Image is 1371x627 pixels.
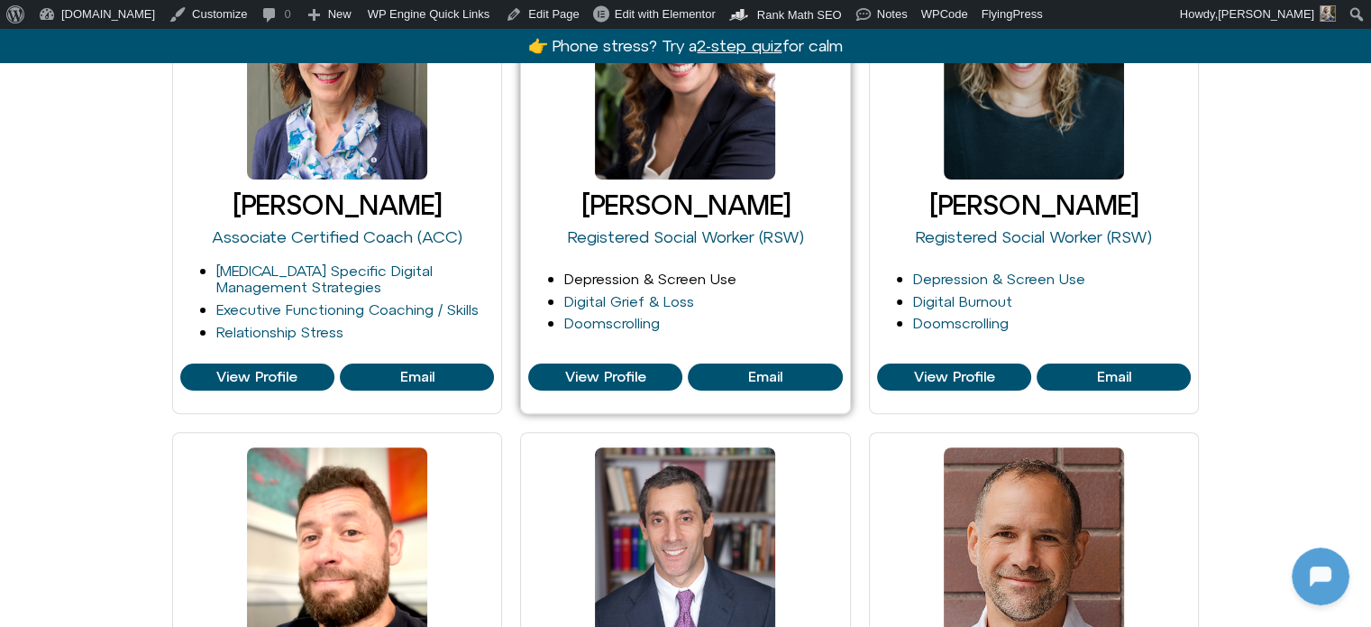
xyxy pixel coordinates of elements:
[877,364,1031,391] a: View Profile of Cleo Haber
[16,9,45,38] img: N5FCcHC.png
[284,8,315,39] svg: Restart Conversation Button
[748,369,782,385] span: Email
[615,7,716,21] span: Edit with Elementor
[757,8,842,22] span: Rank Math SEO
[1037,364,1191,391] a: View Profile of Cleo Haber
[233,189,442,220] a: [PERSON_NAME]
[564,293,694,309] a: Digital Grief & Loss
[913,315,1009,331] a: Doomscrolling
[212,227,462,246] a: Associate Certified Coach (ACC)
[216,263,433,296] a: [MEDICAL_DATA] Specific Digital Management Strategies
[144,267,216,339] img: N5FCcHC.png
[565,369,646,385] span: View Profile
[567,227,803,246] a: Registered Social Worker (RSW)
[180,364,334,391] a: View Profile of Aileen Crowne
[688,364,842,391] a: View Profile of Blair Wexler-Singer
[913,271,1085,287] a: Depression & Screen Use
[916,227,1152,246] a: Registered Social Worker (RSW)
[31,468,279,486] textarea: Message Input
[308,463,337,492] svg: Voice Input Button
[528,36,842,55] a: 👉 Phone stress? Try a2-step quizfor calm
[528,364,682,391] a: View Profile of Blair Wexler-Singer
[53,12,277,35] h2: [DOMAIN_NAME]
[399,369,434,385] span: Email
[913,369,994,385] span: View Profile
[929,189,1138,220] a: [PERSON_NAME]
[315,8,345,39] svg: Close Chatbot Button
[216,301,479,318] a: Executive Functioning Coaching / Skills
[1292,548,1349,605] iframe: Botpress
[216,369,297,385] span: View Profile
[564,271,736,287] a: Depression & Screen Use
[580,189,790,220] a: [PERSON_NAME]
[1218,7,1314,21] span: [PERSON_NAME]
[340,364,494,391] a: View Profile of Aileen Crowne
[564,315,660,331] a: Doomscrolling
[1097,369,1131,385] span: Email
[216,324,343,340] a: Relationship Stress
[697,36,781,55] u: 2-step quiz
[5,5,356,42] button: Expand Header Button
[112,358,249,383] h1: [DOMAIN_NAME]
[913,293,1012,309] a: Digital Burnout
